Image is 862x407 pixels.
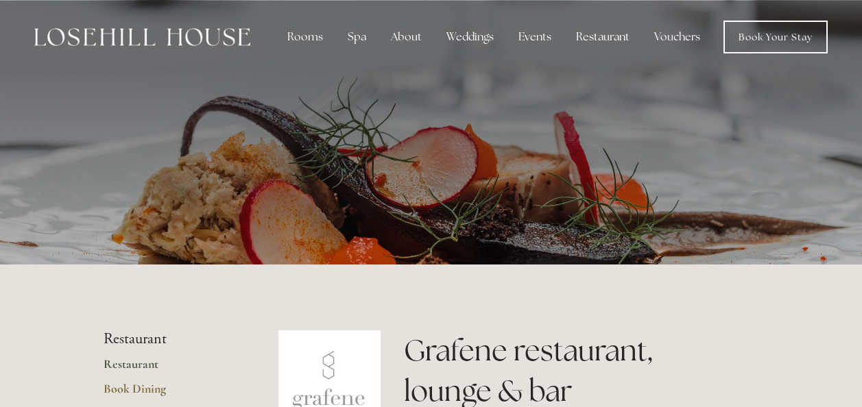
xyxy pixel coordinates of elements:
[435,23,505,51] div: Weddings
[276,23,334,51] div: Rooms
[34,28,250,46] img: Losehill House
[104,356,235,381] a: Restaurant
[380,23,433,51] div: About
[565,23,640,51] div: Restaurant
[104,330,235,348] li: Restaurant
[723,21,828,53] a: Book Your Stay
[643,23,711,51] a: Vouchers
[337,23,377,51] div: Spa
[104,381,235,406] a: Book Dining
[507,23,562,51] div: Events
